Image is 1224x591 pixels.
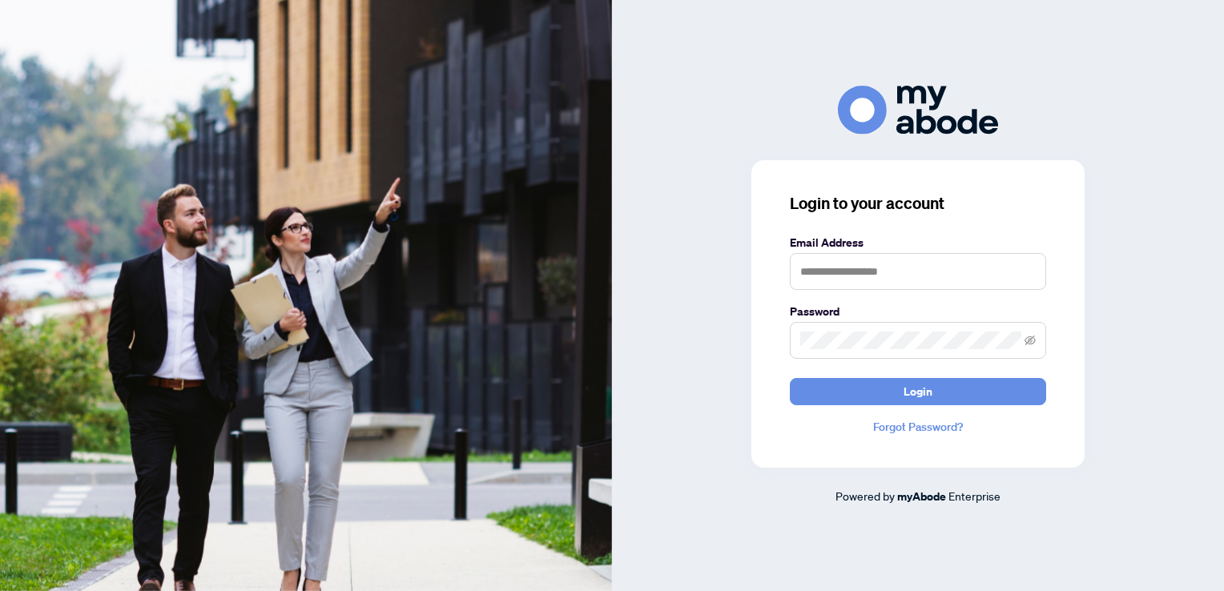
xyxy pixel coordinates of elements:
label: Email Address [790,234,1046,251]
label: Password [790,303,1046,320]
span: Enterprise [948,488,1001,503]
img: ma-logo [838,86,998,135]
h3: Login to your account [790,192,1046,215]
span: Powered by [835,488,895,503]
button: Login [790,378,1046,405]
span: eye-invisible [1025,335,1036,346]
a: Forgot Password? [790,418,1046,436]
a: myAbode [897,488,946,505]
span: Login [904,379,932,404]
